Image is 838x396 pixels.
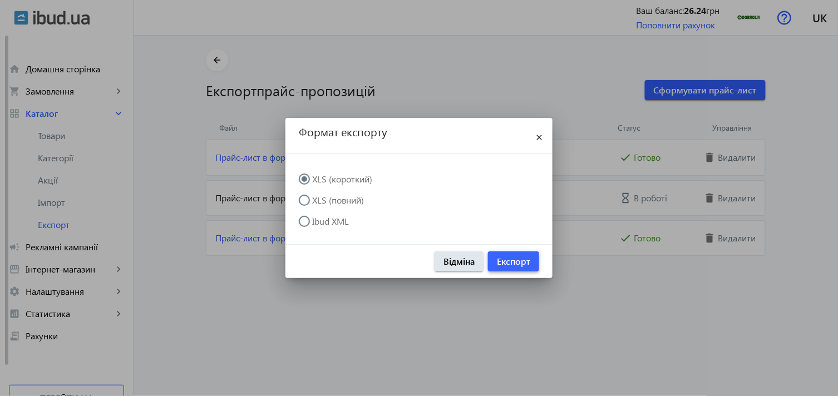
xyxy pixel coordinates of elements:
[299,125,526,147] h2: Формат експорту
[488,251,539,271] button: Експорт
[310,196,364,205] label: XLS (повний)
[435,251,484,271] button: Відміна
[533,131,546,145] mat-icon: close
[443,255,475,268] span: Відміна
[310,217,349,226] label: Ibud XML
[497,255,530,268] span: Експорт
[310,175,372,184] label: XLS (короткий)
